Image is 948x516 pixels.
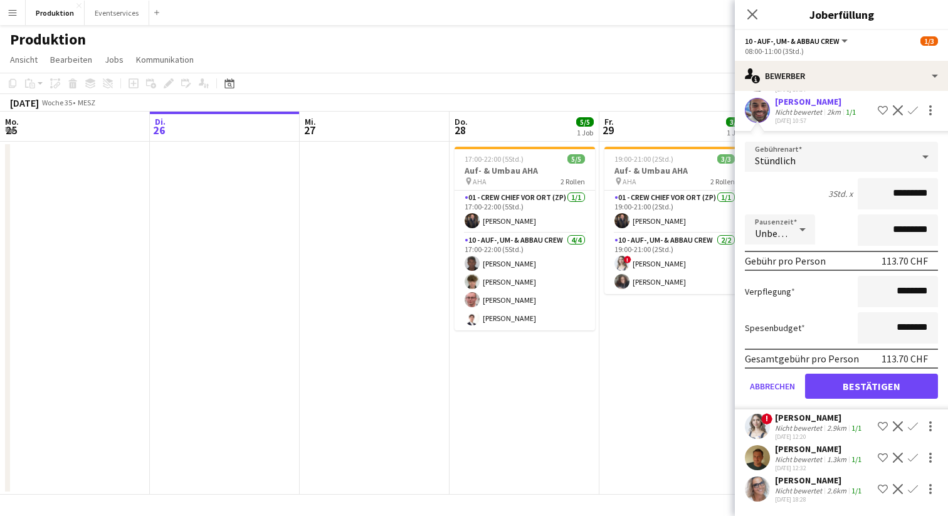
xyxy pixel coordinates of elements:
[453,123,468,137] span: 28
[755,227,801,240] span: Unbezahlt
[745,36,840,46] span: 10 - Auf-, Um- & Abbau Crew
[824,486,849,495] div: 2.6km
[824,423,849,433] div: 2.9km
[131,51,199,68] a: Kommunikation
[576,117,594,127] span: 5/5
[473,177,487,186] span: AHA
[305,116,316,127] span: Mi.
[5,51,43,68] a: Ansicht
[41,98,73,107] span: Woche 35
[805,374,938,399] button: Bestätigen
[455,116,468,127] span: Do.
[100,51,129,68] a: Jobs
[745,322,805,334] label: Spesenbudget
[882,255,928,267] div: 113.70 CHF
[775,412,864,423] div: [PERSON_NAME]
[851,423,861,433] app-skills-label: 1/1
[710,177,735,186] span: 2 Rollen
[10,54,38,65] span: Ansicht
[10,97,39,109] div: [DATE]
[745,286,795,297] label: Verpflegung
[735,6,948,23] h3: Joberfüllung
[5,116,19,127] span: Mo.
[604,165,745,176] h3: Auf- & Umbau AHA
[775,464,864,472] div: [DATE] 12:32
[775,443,864,455] div: [PERSON_NAME]
[775,495,864,503] div: [DATE] 18:28
[745,374,800,399] button: Abbrechen
[604,147,745,294] app-job-card: 19:00-21:00 (2Std.)3/3Auf- & Umbau AHA AHA2 Rollen01 - Crew Chief vor Ort (ZP)1/119:00-21:00 (2St...
[623,177,636,186] span: AHA
[45,51,97,68] a: Bearbeiten
[26,1,85,25] button: Produktion
[775,107,824,117] div: Nicht bewertet
[577,128,593,137] div: 1 Job
[105,54,124,65] span: Jobs
[624,256,631,263] span: !
[775,96,858,107] div: [PERSON_NAME]
[614,154,673,164] span: 19:00-21:00 (2Std.)
[153,123,166,137] span: 26
[604,116,614,127] span: Fr.
[775,423,824,433] div: Nicht bewertet
[303,123,316,137] span: 27
[735,61,948,91] div: Bewerber
[775,486,824,495] div: Nicht bewertet
[745,255,826,267] div: Gebühr pro Person
[455,165,595,176] h3: Auf- & Umbau AHA
[465,154,524,164] span: 17:00-22:00 (5Std.)
[567,154,585,164] span: 5/5
[727,128,743,137] div: 1 Job
[561,177,585,186] span: 2 Rollen
[155,116,166,127] span: Di.
[824,455,849,464] div: 1.3km
[745,46,938,56] div: 08:00-11:00 (3Std.)
[3,123,19,137] span: 25
[851,486,861,495] app-skills-label: 1/1
[455,147,595,330] app-job-card: 17:00-22:00 (5Std.)5/5Auf- & Umbau AHA AHA2 Rollen01 - Crew Chief vor Ort (ZP)1/117:00-22:00 (5St...
[50,54,92,65] span: Bearbeiten
[920,36,938,46] span: 1/3
[828,188,853,199] div: 3Std. x
[775,117,858,125] div: [DATE] 10:57
[455,191,595,233] app-card-role: 01 - Crew Chief vor Ort (ZP)1/117:00-22:00 (5Std.)[PERSON_NAME]
[755,154,796,167] span: Stündlich
[604,233,745,294] app-card-role: 10 - Auf-, Um- & Abbau Crew2/219:00-21:00 (2Std.)![PERSON_NAME][PERSON_NAME]
[745,36,850,46] button: 10 - Auf-, Um- & Abbau Crew
[846,107,856,117] app-skills-label: 1/1
[603,123,614,137] span: 29
[851,455,861,464] app-skills-label: 1/1
[775,475,864,486] div: [PERSON_NAME]
[10,30,86,49] h1: Produktion
[775,433,864,441] div: [DATE] 12:20
[761,413,772,424] span: !
[136,54,194,65] span: Kommunikation
[775,455,824,464] div: Nicht bewertet
[455,233,595,330] app-card-role: 10 - Auf-, Um- & Abbau Crew4/417:00-22:00 (5Std.)[PERSON_NAME][PERSON_NAME][PERSON_NAME][PERSON_N...
[824,107,843,117] div: 2km
[604,191,745,233] app-card-role: 01 - Crew Chief vor Ort (ZP)1/119:00-21:00 (2Std.)[PERSON_NAME]
[78,98,95,107] div: MESZ
[882,352,928,365] div: 113.70 CHF
[726,117,744,127] span: 3/3
[745,352,859,365] div: Gesamtgebühr pro Person
[717,154,735,164] span: 3/3
[85,1,149,25] button: Eventservices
